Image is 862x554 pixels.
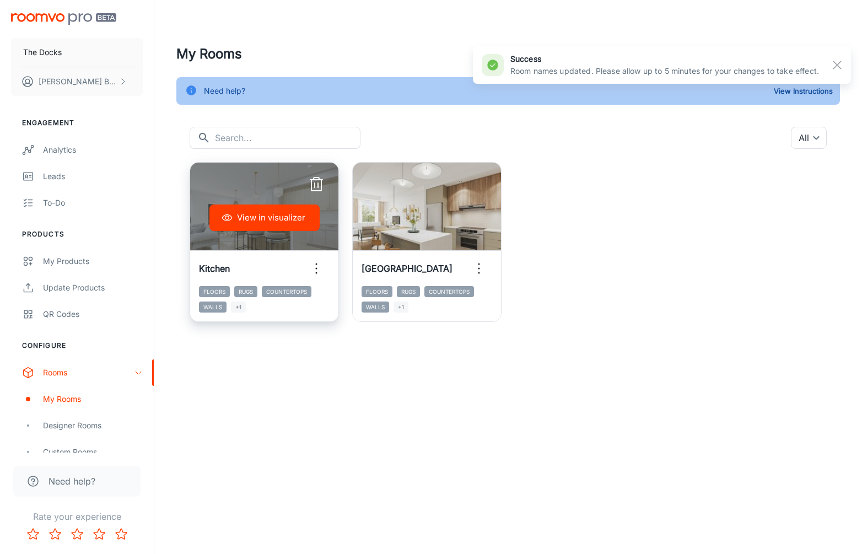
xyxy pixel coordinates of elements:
[39,76,116,88] p: [PERSON_NAME] Buxcey
[262,286,311,297] span: Countertops
[231,302,246,313] span: +1
[234,286,257,297] span: Rugs
[199,302,227,313] span: Walls
[11,38,143,67] button: The Docks
[43,255,143,267] div: My Products
[510,65,819,77] p: Room names updated. Please allow up to 5 minutes for your changes to take effect.
[176,44,682,64] h4: My Rooms
[362,262,452,275] h6: [GEOGRAPHIC_DATA]
[215,127,360,149] input: Search...
[394,302,408,313] span: +1
[43,282,143,294] div: Update Products
[43,367,134,379] div: Rooms
[23,46,62,58] p: The Docks
[771,83,836,99] button: View Instructions
[204,80,245,101] div: Need help?
[397,286,420,297] span: Rugs
[199,286,230,297] span: Floors
[791,127,827,149] div: All
[199,262,230,275] h6: Kitchen
[11,13,116,25] img: Roomvo PRO Beta
[11,67,143,96] button: [PERSON_NAME] Buxcey
[362,286,392,297] span: Floors
[43,144,143,156] div: Analytics
[424,286,474,297] span: Countertops
[43,308,143,320] div: QR Codes
[43,197,143,209] div: To-do
[43,170,143,182] div: Leads
[510,53,819,65] h6: success
[209,205,320,231] button: View in visualizer
[362,302,389,313] span: Walls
